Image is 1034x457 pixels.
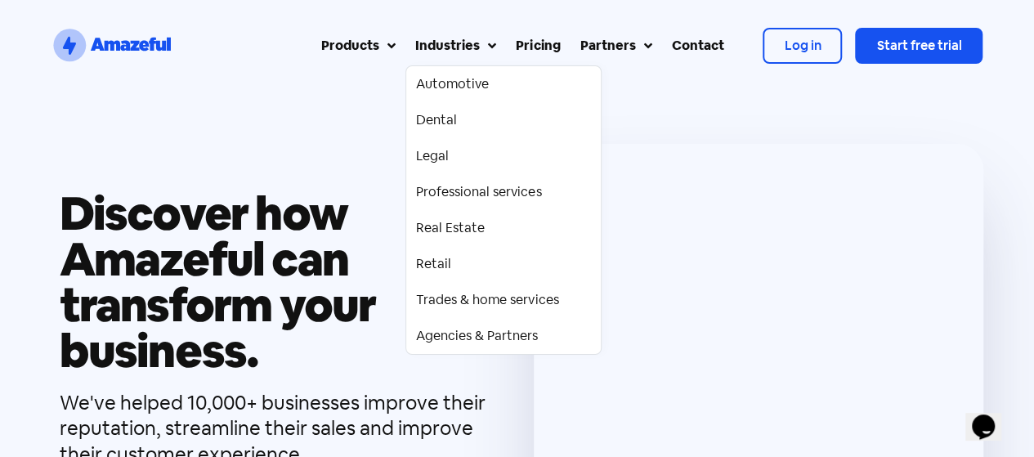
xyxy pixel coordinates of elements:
a: Real Estate [406,210,601,246]
a: Contact [661,26,733,65]
a: Partners [570,26,661,65]
a: Agencies & Partners [406,318,601,354]
div: Retail [416,254,451,274]
div: Dental [416,110,457,130]
div: Trades & home services [416,290,558,310]
div: Professional services [416,182,541,202]
a: Automotive [406,66,601,102]
div: Partners [580,36,635,56]
div: Agencies & Partners [416,326,538,346]
a: Retail [406,246,601,282]
div: Real Estate [416,218,485,238]
span: Start free trial [876,37,961,54]
a: Dental [406,102,601,138]
a: Pricing [506,26,570,65]
div: Contact [671,36,723,56]
a: Trades & home services [406,282,601,318]
a: Industries [405,26,506,65]
a: Professional services [406,174,601,210]
iframe: chat widget [965,392,1018,441]
a: SVG link [51,26,173,65]
div: Industries [415,36,480,56]
h1: Discover how Amazeful can transform your business. [60,190,509,374]
div: Products [321,36,379,56]
div: Automotive [416,74,489,94]
div: Legal [416,146,449,166]
a: Log in [763,28,842,64]
span: Log in [784,37,821,54]
a: Legal [406,138,601,174]
a: Start free trial [855,28,983,64]
div: Pricing [516,36,560,56]
a: Products [311,26,405,65]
